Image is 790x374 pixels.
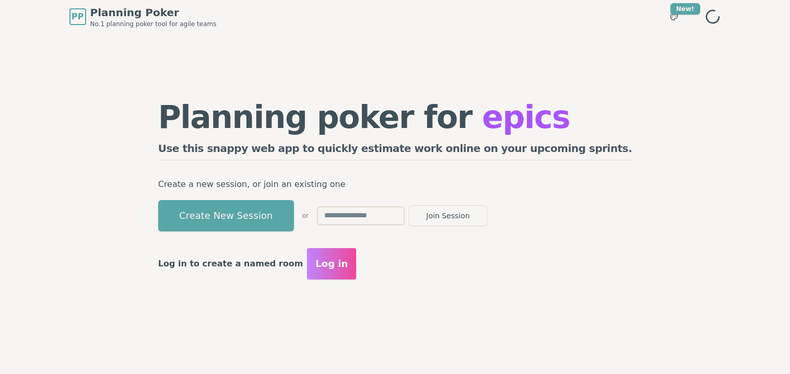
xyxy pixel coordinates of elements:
div: New! [670,3,700,15]
span: Planning Poker [90,5,217,20]
span: PP [72,10,84,23]
span: or [302,212,309,220]
button: New! [665,7,683,26]
h2: Use this snappy web app to quickly estimate work online on your upcoming sprints. [158,141,632,160]
button: Join Session [409,205,487,226]
button: Log in [307,248,356,279]
button: Create New Session [158,200,294,231]
span: Log in [315,256,348,271]
a: PPPlanning PokerNo.1 planning poker tool for agile teams [69,5,217,28]
p: Create a new session, or join an existing one [158,177,632,192]
p: Log in to create a named room [158,256,303,271]
span: epics [482,99,570,135]
h1: Planning poker for [158,101,632,133]
span: No.1 planning poker tool for agile teams [90,20,217,28]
